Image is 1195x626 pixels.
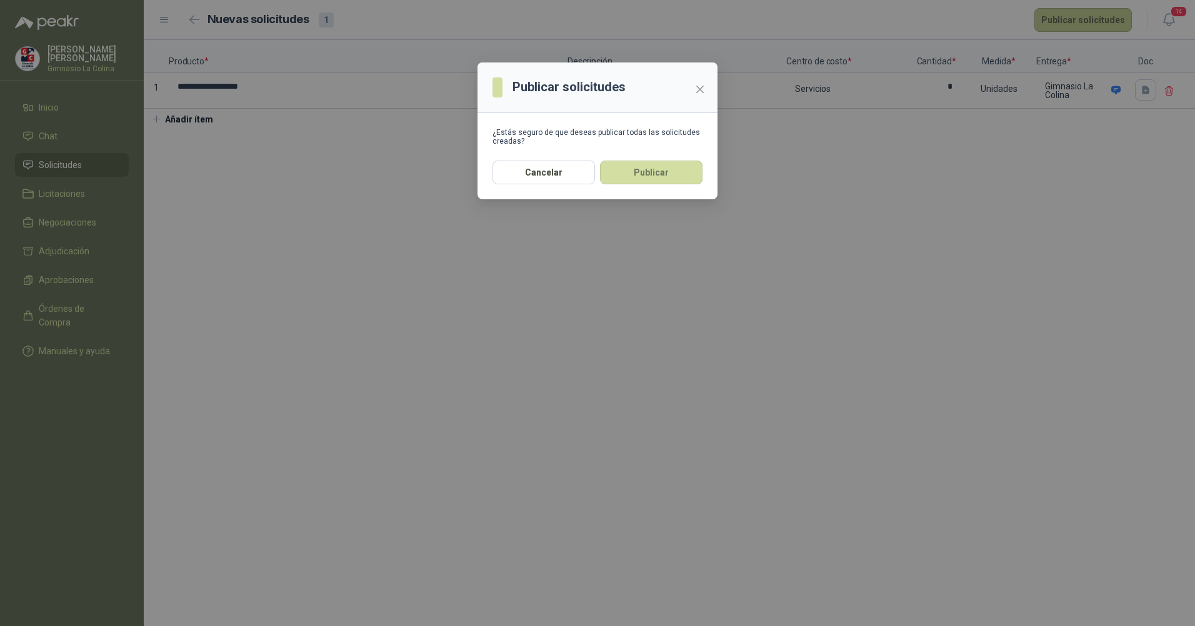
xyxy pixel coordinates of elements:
button: Cancelar [492,161,595,184]
div: ¿Estás seguro de que deseas publicar todas las solicitudes creadas? [492,128,702,146]
h3: Publicar solicitudes [512,77,626,97]
button: Publicar [600,161,702,184]
span: close [695,84,705,94]
button: Close [690,79,710,99]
